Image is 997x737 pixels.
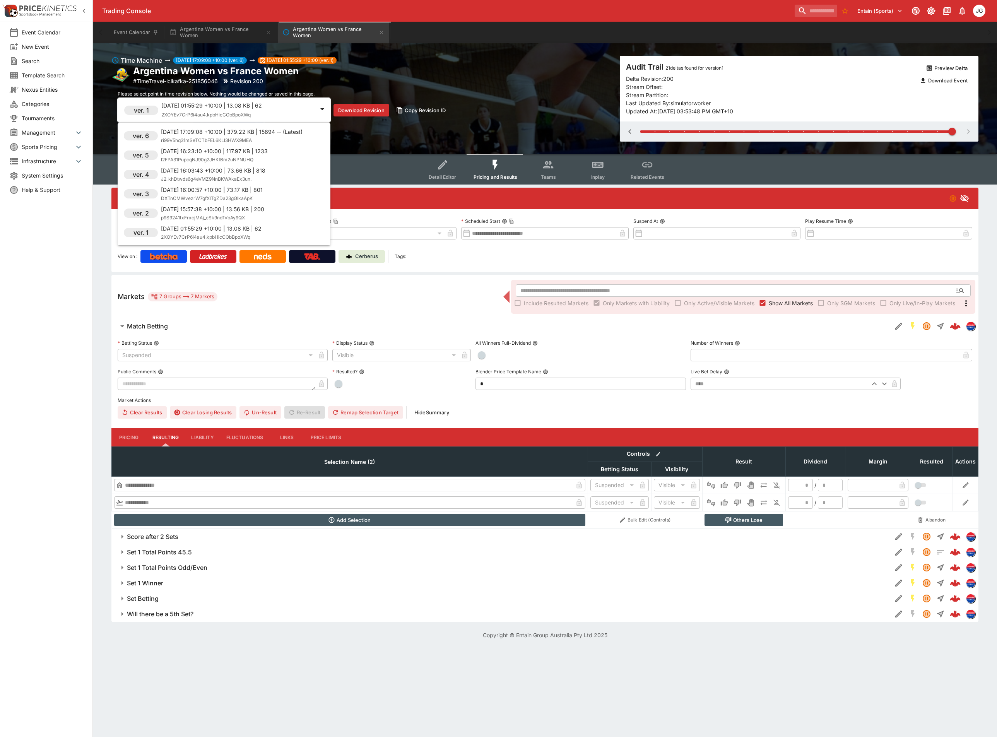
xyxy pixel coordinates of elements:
[161,176,251,182] span: J2_khDtwds6g4eVMZ9NnBKWAkaEx3un.
[161,157,253,162] span: l2FPA31PupcqNJ90g2JHKfBm2uNPNUHQ
[161,215,245,221] span: p9S9241txFrxcjMAj_eSk9nd1VbAy9QX
[161,205,264,213] p: [DATE] 15:57:38 +10:00 | 13.56 KB | 200
[133,170,149,179] h6: ver. 4
[133,150,149,160] h6: ver. 5
[133,228,149,237] h6: ver. 1
[133,131,149,140] h6: ver. 6
[161,128,303,136] p: [DATE] 17:09:08 +10:00 | 379.22 KB | 15694 -- (Latest)
[161,224,262,233] p: [DATE] 01:55:29 +10:00 | 13.08 KB | 62
[161,147,268,155] p: [DATE] 16:23:10 +10:00 | 117.97 KB | 1233
[161,195,253,201] span: DXTnCMWvezrW7gfXlTgZDa23gGIkaApK
[133,189,149,198] h6: ver. 3
[133,209,149,218] h6: ver. 2
[161,186,263,194] p: [DATE] 16:00:57 +10:00 | 73.17 KB | 801
[161,166,265,174] p: [DATE] 16:03:43 +10:00 | 73.66 KB | 818
[161,234,250,240] span: 2XOYEv7CrP6i4au4.kpbHicCObBpoXWq
[161,137,252,143] span: ri99V5hq31mSeTCTbFEL6KLl3HWX9MEA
